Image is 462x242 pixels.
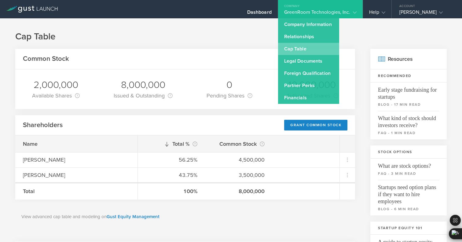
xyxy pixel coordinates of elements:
div: 4,500,000 [213,156,265,164]
h2: Resources [370,49,447,69]
span: Early stage fundraising for startups [378,82,439,101]
div: Name [23,140,130,148]
a: Startups need option plans if they want to hire employeesblog - 6 min read [370,180,447,215]
h3: Recommended [370,69,447,82]
div: 2,000,000 [32,79,80,91]
span: What kind of stock should investors receive? [378,111,439,129]
div: Pending Shares [207,91,252,100]
div: 8,000,000 [213,187,265,195]
div: 8,000,000 [114,79,173,91]
div: 56.25% [145,156,197,164]
div: 43.75% [145,171,197,179]
a: Early stage fundraising for startupsblog - 17 min read [370,82,447,111]
h1: Cap Table [15,31,447,43]
div: 100% [145,187,197,195]
h3: Stock Options [370,145,447,159]
div: Help [369,9,385,18]
div: Grant Common Stock [284,120,347,130]
div: Total % [145,140,197,148]
small: faq - 1 min read [378,130,439,136]
div: [PERSON_NAME] [23,171,130,179]
div: Dashboard [247,9,272,18]
small: faq - 3 min read [378,171,439,176]
h3: Startup Equity 101 [370,222,447,235]
div: Available Shares [32,91,80,100]
h2: Common Stock [23,54,69,63]
a: Gust Equity Management [107,214,159,219]
a: What kind of stock should investors receive?faq - 1 min read [370,111,447,139]
div: [PERSON_NAME] [23,156,130,164]
a: What are stock options?faq - 3 min read [370,159,447,180]
div: [PERSON_NAME] [399,9,451,18]
div: Total [23,187,130,195]
div: Common Stock [213,140,265,148]
span: Startups need option plans if they want to hire employees [378,180,439,205]
small: blog - 17 min read [378,102,439,107]
span: What are stock options? [378,159,439,170]
h2: Shareholders [23,121,63,130]
small: blog - 6 min read [378,206,439,212]
p: View advanced cap table and modeling on [21,213,349,220]
div: GreenRoom Technologies, Inc. [284,9,357,18]
div: 0 [207,79,252,91]
div: Issued & Outstanding [114,91,173,100]
div: 3,500,000 [213,171,265,179]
